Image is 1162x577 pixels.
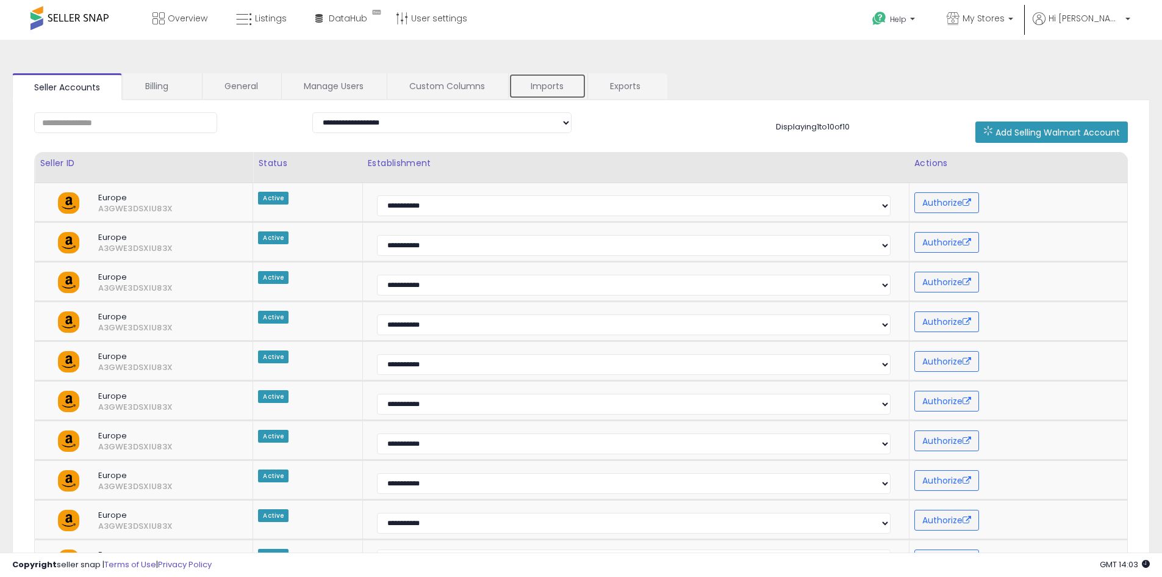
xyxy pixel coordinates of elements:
button: Authorize [914,232,979,253]
span: Europe [89,391,226,402]
span: Europe [89,232,226,243]
div: Establishment [368,157,904,170]
span: Listings [255,12,287,24]
img: amazon.png [58,510,79,531]
button: Authorize [914,192,979,213]
span: 🇫🇷 France [378,550,890,567]
span: Europe [89,351,226,362]
span: A3GWE3DSXIU83X [89,362,112,373]
span: A3GWE3DSXIU83X [89,441,112,452]
span: Active [258,192,289,205]
span: Active [258,271,289,284]
a: Help [863,2,927,40]
span: A3GWE3DSXIU83X [89,521,112,532]
span: A3GWE3DSXIU83X [89,283,112,294]
i: Get Help [872,11,887,26]
img: amazon.png [58,351,79,372]
img: amazon.png [58,391,79,412]
button: Add Selling Walmart Account [975,122,1128,143]
a: Manage Users [282,73,386,99]
a: Custom Columns [387,73,507,99]
div: seller snap | | [12,559,212,571]
a: Exports [588,73,666,99]
a: General [203,73,280,99]
a: Privacy Policy [158,559,212,570]
span: Displaying 1 to 10 of 10 [776,121,850,132]
a: Seller Accounts [12,73,122,100]
span: Active [258,470,289,482]
a: Hi [PERSON_NAME] [1033,12,1130,40]
span: Active [258,430,289,443]
span: 🇫🇷 France [377,550,891,567]
span: Europe [89,510,226,521]
img: amazon.png [58,192,79,214]
a: Billing [123,73,201,99]
span: Europe [89,430,226,441]
span: Active [258,509,289,522]
span: Europe [89,272,226,283]
button: Authorize [914,272,979,292]
span: Europe [89,311,226,322]
button: Authorize [914,470,979,491]
button: Authorize [914,550,979,570]
a: Terms of Use [104,559,156,570]
img: amazon.png [58,272,79,293]
span: Hi [PERSON_NAME] [1049,12,1122,24]
div: Status [258,157,357,170]
span: Europe [89,470,226,481]
span: Active [258,311,289,324]
span: Active [258,350,289,363]
strong: Copyright [12,559,57,570]
img: amazon.png [58,550,79,571]
span: My Stores [963,12,1005,24]
div: Tooltip anchor [366,6,387,18]
img: amazon.png [58,232,79,253]
span: Help [890,14,906,24]
span: 2025-10-10 14:03 GMT [1100,559,1150,570]
img: amazon.png [58,430,79,452]
button: Authorize [914,391,979,412]
button: Authorize [914,351,979,372]
div: Seller ID [40,157,248,170]
span: A3GWE3DSXIU83X [89,481,112,492]
button: Authorize [914,430,979,451]
img: amazon.png [58,470,79,492]
span: Overview [168,12,207,24]
span: A3GWE3DSXIU83X [89,243,112,254]
span: DataHub [329,12,367,24]
button: Authorize [914,510,979,531]
button: Authorize [914,311,979,332]
img: amazon.png [58,311,79,333]
span: Active [258,549,289,562]
a: Imports [509,73,586,99]
span: A3GWE3DSXIU83X [89,322,112,333]
span: Add Selling Walmart Account [995,126,1120,139]
span: Europe [89,550,226,561]
span: Active [258,390,289,403]
div: Actions [914,157,1122,170]
span: Europe [89,192,226,203]
span: A3GWE3DSXIU83X [89,203,112,214]
span: A3GWE3DSXIU83X [89,402,112,413]
span: Active [258,231,289,244]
